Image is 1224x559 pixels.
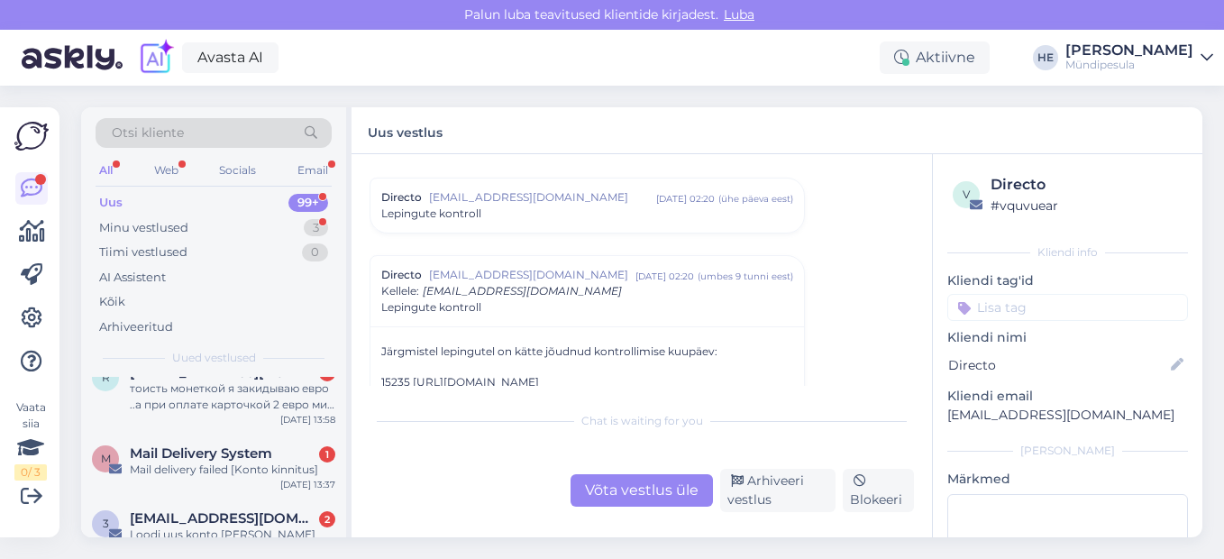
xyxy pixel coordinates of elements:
[130,380,335,413] div: тоисть монеткой я закидываю евро ..а при оплате карточкой 2 евро мин и при этом идет время на все...
[571,474,713,507] div: Võta vestlus üle
[99,293,125,311] div: Kõik
[880,41,990,74] div: Aktiivne
[991,174,1183,196] div: Directo
[99,318,173,336] div: Arhiveeritud
[99,219,188,237] div: Minu vestlused
[280,413,335,426] div: [DATE] 13:58
[280,478,335,491] div: [DATE] 13:37
[319,511,335,527] div: 2
[843,469,914,512] div: Blokeeri
[294,159,332,182] div: Email
[368,118,443,142] label: Uus vestlus
[14,122,49,151] img: Askly Logo
[288,194,328,212] div: 99+
[130,510,317,527] span: 3maksim@gmail.com
[1065,43,1193,58] div: [PERSON_NAME]
[947,271,1188,290] p: Kliendi tag'id
[381,344,793,360] p: Järgmistel lepingutel on kätte jõudnud kontrollimise kuupäev:
[130,445,272,462] span: Mail Delivery System
[215,159,260,182] div: Socials
[1065,43,1213,72] a: [PERSON_NAME]Mündipesula
[370,413,914,429] div: Chat is waiting for you
[151,159,182,182] div: Web
[14,464,47,481] div: 0 / 3
[947,328,1188,347] p: Kliendi nimi
[429,189,656,206] span: [EMAIL_ADDRESS][DOMAIN_NAME]
[635,270,694,283] div: [DATE] 02:20
[718,6,760,23] span: Luba
[947,443,1188,459] div: [PERSON_NAME]
[381,374,793,390] p: 15235 [URL][DOMAIN_NAME]
[1065,58,1193,72] div: Mündipesula
[99,269,166,287] div: AI Assistent
[130,527,335,543] div: Loodi uus konto [PERSON_NAME]
[112,124,184,142] span: Otsi kliente
[101,452,111,465] span: M
[947,244,1188,261] div: Kliendi info
[423,284,622,298] span: [EMAIL_ADDRESS][DOMAIN_NAME]
[172,350,256,366] span: Uued vestlused
[102,371,110,384] span: r
[182,42,279,73] a: Avasta AI
[720,469,836,512] div: Arhiveeri vestlus
[14,399,47,481] div: Vaata siia
[319,446,335,463] div: 1
[947,406,1188,425] p: [EMAIL_ADDRESS][DOMAIN_NAME]
[302,243,328,261] div: 0
[947,387,1188,406] p: Kliendi email
[381,299,481,316] span: Lepingute kontroll
[1033,45,1058,70] div: HE
[698,270,793,283] div: ( umbes 9 tunni eest )
[429,267,635,283] span: [EMAIL_ADDRESS][DOMAIN_NAME]
[304,219,328,237] div: 3
[381,267,422,283] span: Directo
[718,192,793,206] div: ( ühe päeva eest )
[948,355,1167,375] input: Lisa nimi
[103,517,109,530] span: 3
[137,39,175,77] img: explore-ai
[99,243,187,261] div: Tiimi vestlused
[947,470,1188,489] p: Märkmed
[96,159,116,182] div: All
[99,194,123,212] div: Uus
[130,462,335,478] div: Mail delivery failed [Konto kinnitus]
[381,189,422,206] span: Directo
[947,294,1188,321] input: Lisa tag
[656,192,715,206] div: [DATE] 02:20
[381,284,419,298] span: Kellele :
[381,206,481,222] span: Lepingute kontroll
[991,196,1183,215] div: # vquvuear
[963,188,970,201] span: v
